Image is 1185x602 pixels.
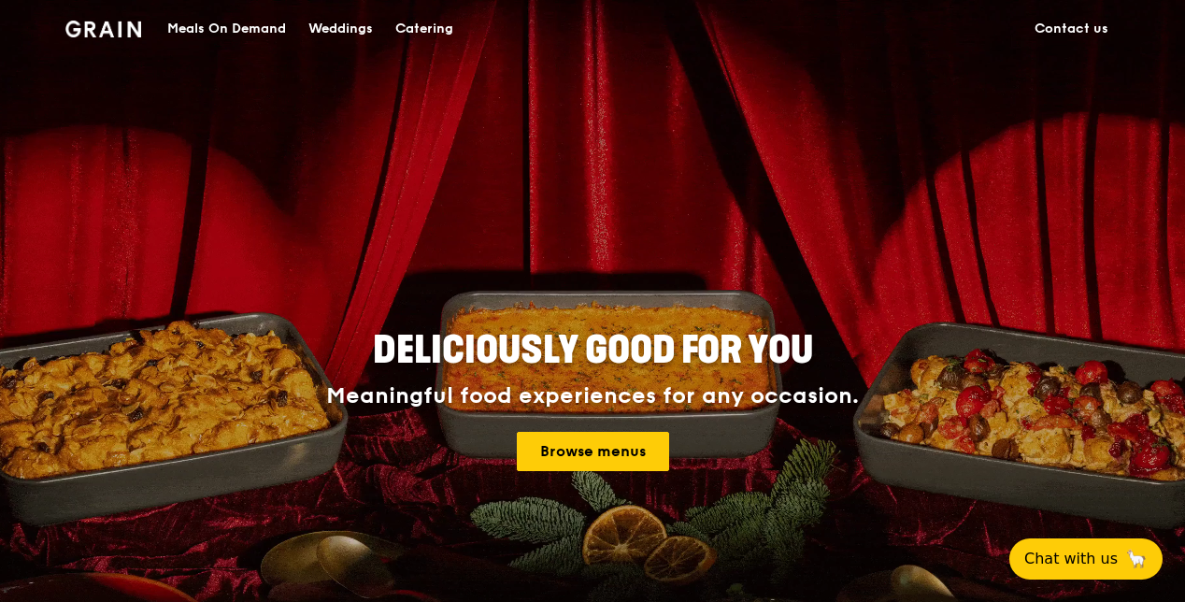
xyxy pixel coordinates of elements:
div: Meals On Demand [167,1,286,57]
a: Browse menus [517,432,669,471]
img: Grain [65,21,141,37]
a: Contact us [1023,1,1120,57]
div: Weddings [308,1,373,57]
div: Meaningful food experiences for any occasion. [256,383,929,409]
span: 🦙 [1125,548,1148,570]
button: Chat with us🦙 [1009,538,1163,580]
div: Catering [395,1,453,57]
span: Chat with us [1024,548,1118,570]
a: Weddings [297,1,384,57]
span: Deliciously good for you [373,328,813,373]
a: Catering [384,1,464,57]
